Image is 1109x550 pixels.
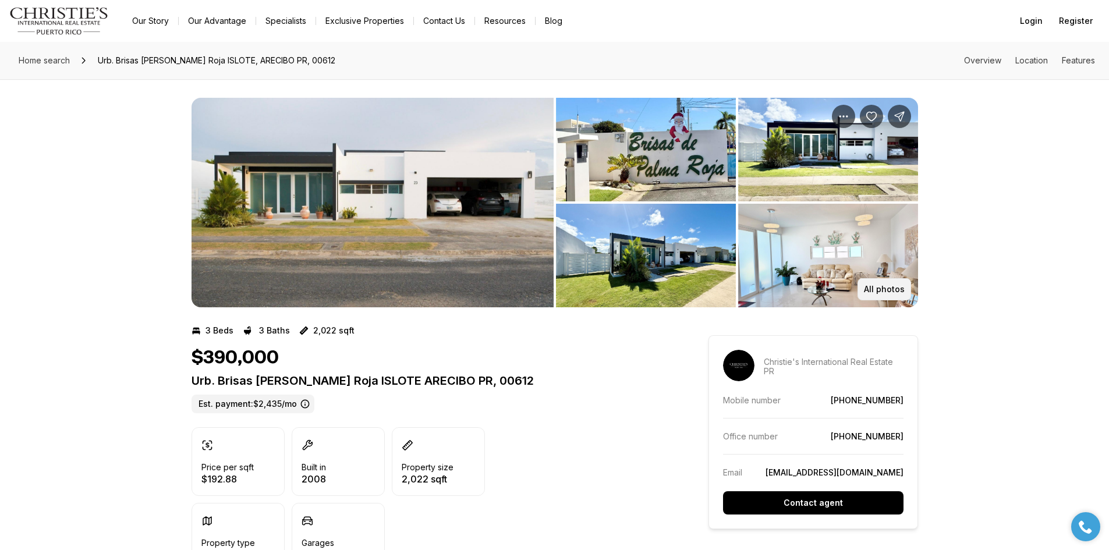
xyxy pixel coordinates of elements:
[831,395,904,405] a: [PHONE_NUMBER]
[858,278,911,300] button: All photos
[784,498,843,508] p: Contact agent
[1020,16,1043,26] span: Login
[1015,55,1048,65] a: Skip to: Location
[201,463,254,472] p: Price per sqft
[860,105,883,128] button: Save Property: Urb. Brisas De Palma Roja ISLOTE
[302,474,326,484] p: 2008
[14,51,75,70] a: Home search
[1013,9,1050,33] button: Login
[864,285,905,294] p: All photos
[192,98,554,307] button: View image gallery
[302,538,334,548] p: Garages
[723,467,742,477] p: Email
[302,463,326,472] p: Built in
[201,474,254,484] p: $192.88
[192,98,554,307] li: 1 of 17
[556,98,918,307] li: 2 of 17
[402,463,453,472] p: Property size
[964,56,1095,65] nav: Page section menu
[832,105,855,128] button: Property options
[205,326,233,335] p: 3 Beds
[1062,55,1095,65] a: Skip to: Features
[259,326,290,335] p: 3 Baths
[414,13,474,29] button: Contact Us
[738,204,918,307] button: View image gallery
[723,431,778,441] p: Office number
[723,491,904,514] button: Contact agent
[179,13,256,29] a: Our Advantage
[313,326,355,335] p: 2,022 sqft
[556,98,736,201] button: View image gallery
[192,347,279,369] h1: $390,000
[831,431,904,441] a: [PHONE_NUMBER]
[9,7,109,35] img: logo
[123,13,178,29] a: Our Story
[1052,9,1100,33] button: Register
[475,13,535,29] a: Resources
[536,13,572,29] a: Blog
[93,51,340,70] span: Urb. Brisas [PERSON_NAME] Roja ISLOTE, ARECIBO PR, 00612
[888,105,911,128] button: Share Property: Urb. Brisas De Palma Roja ISLOTE
[556,204,736,307] button: View image gallery
[764,357,904,376] p: Christie's International Real Estate PR
[964,55,1001,65] a: Skip to: Overview
[738,98,918,201] button: View image gallery
[316,13,413,29] a: Exclusive Properties
[19,55,70,65] span: Home search
[402,474,453,484] p: 2,022 sqft
[766,467,904,477] a: [EMAIL_ADDRESS][DOMAIN_NAME]
[723,395,781,405] p: Mobile number
[192,374,667,388] p: Urb. Brisas [PERSON_NAME] Roja ISLOTE ARECIBO PR, 00612
[256,13,316,29] a: Specialists
[201,538,255,548] p: Property type
[1059,16,1093,26] span: Register
[192,98,918,307] div: Listing Photos
[192,395,314,413] label: Est. payment: $2,435/mo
